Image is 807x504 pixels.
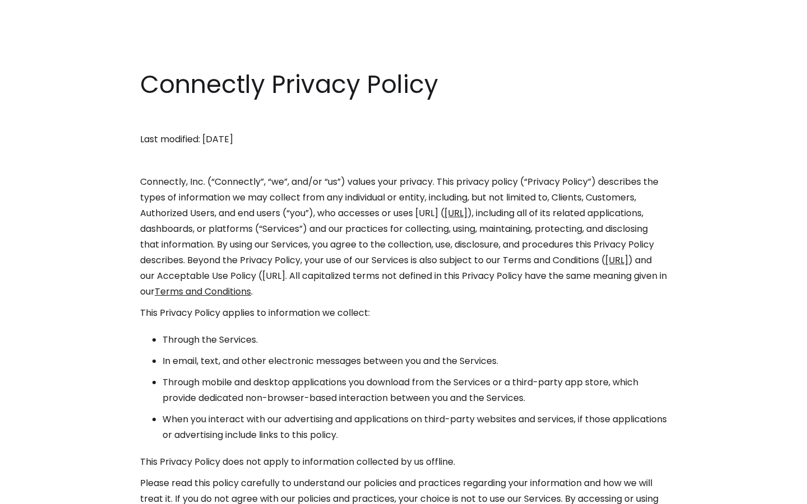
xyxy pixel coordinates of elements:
[163,353,667,369] li: In email, text, and other electronic messages between you and the Services.
[605,254,628,267] a: [URL]
[163,412,667,443] li: When you interact with our advertising and applications on third-party websites and services, if ...
[140,454,667,470] p: This Privacy Policy does not apply to information collected by us offline.
[140,110,667,126] p: ‍
[163,332,667,348] li: Through the Services.
[140,305,667,321] p: This Privacy Policy applies to information we collect:
[140,153,667,169] p: ‍
[11,483,67,500] aside: Language selected: English
[163,375,667,406] li: Through mobile and desktop applications you download from the Services or a third-party app store...
[140,132,667,147] p: Last modified: [DATE]
[155,285,251,298] a: Terms and Conditions
[444,207,467,220] a: [URL]
[140,67,667,102] h1: Connectly Privacy Policy
[140,174,667,300] p: Connectly, Inc. (“Connectly”, “we”, and/or “us”) values your privacy. This privacy policy (“Priva...
[22,484,67,500] ul: Language list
